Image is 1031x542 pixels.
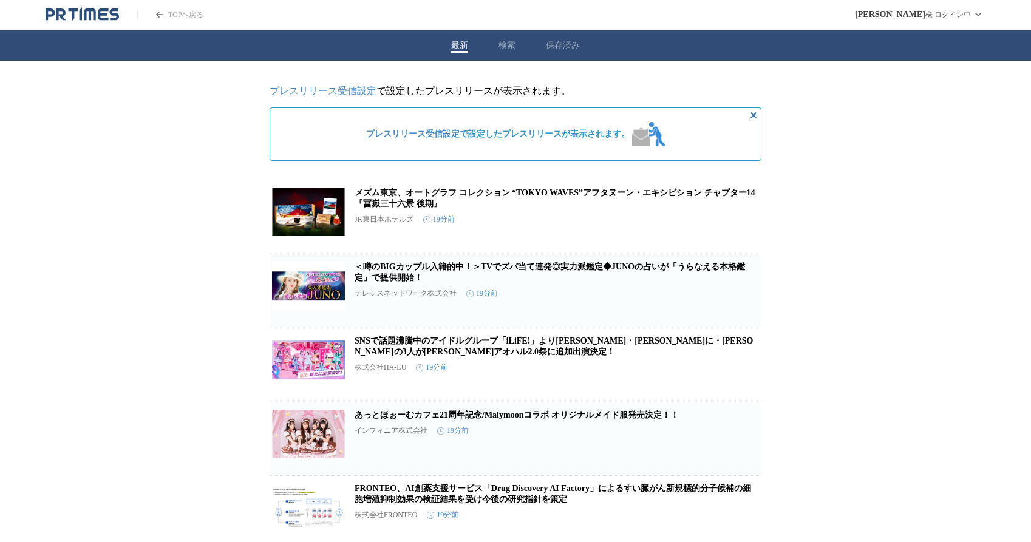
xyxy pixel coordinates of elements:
button: 非表示にする [746,108,761,123]
a: FRONTEO、AI創薬支援サービス「Drug Discovery AI Factory」によるすい臓がん新規標的分子候補の細胞増殖抑制効果の検証結果を受け今後の研究指針を策定 [355,484,751,504]
a: プレスリリース受信設定 [366,129,460,138]
img: あっとほぉーむカフェ21周年記念/Malymoonコラボ オリジナルメイド服発売決定！！ [272,410,345,458]
a: SNSで話題沸騰中のアイドルグループ「iLiFE!」より[PERSON_NAME]・[PERSON_NAME]に・[PERSON_NAME]の3人が[PERSON_NAME]アオハル2.0祭に追... [355,336,753,356]
button: 最新 [451,40,468,51]
a: あっとほぉーむカフェ21周年記念/Malymoonコラボ オリジナルメイド服発売決定！！ [355,410,679,419]
p: インフィニア株式会社 [355,425,427,436]
img: SNSで話題沸騰中のアイドルグループ「iLiFE!」より小熊まむ・虹羽みに・純嶺みきの3人が渋谷アオハル2.0祭に追加出演決定！ [272,336,345,384]
button: 保存済み [546,40,580,51]
p: で設定したプレスリリースが表示されます。 [270,85,761,98]
p: 株式会社HA-LU [355,362,406,373]
time: 19分前 [416,362,447,373]
p: テレシスネットワーク株式会社 [355,288,457,299]
a: ＜噂のBIGカップル入籍的中！＞TVでズバ当て連発◎実力派鑑定◆JUNOの占いが「うらなえる本格鑑定」で提供開始！ [355,262,745,282]
p: JR東日本ホテルズ [355,214,413,225]
a: PR TIMESのトップページはこちら [137,10,203,20]
button: 検索 [498,40,515,51]
a: メズム東京、オートグラフ コレクション “TOKYO WAVES”アフタヌーン・エキシビション チャプター14『冨嶽三十六景 後期』 [355,188,755,208]
img: ＜噂のBIGカップル入籍的中！＞TVでズバ当て連発◎実力派鑑定◆JUNOの占いが「うらなえる本格鑑定」で提供開始！ [272,262,345,310]
time: 19分前 [423,214,455,225]
time: 19分前 [427,510,458,520]
time: 19分前 [466,288,498,299]
img: メズム東京、オートグラフ コレクション “TOKYO WAVES”アフタヌーン・エキシビション チャプター14『冨嶽三十六景 後期』 [272,188,345,236]
a: PR TIMESのトップページはこちら [46,7,119,22]
span: で設定したプレスリリースが表示されます。 [366,129,630,140]
p: 株式会社FRONTEO [355,510,417,520]
img: FRONTEO、AI創薬支援サービス「Drug Discovery AI Factory」によるすい臓がん新規標的分子候補の細胞増殖抑制効果の検証結果を受け今後の研究指針を策定 [272,483,345,532]
span: [PERSON_NAME] [855,10,925,19]
a: プレスリリース受信設定 [270,86,376,96]
time: 19分前 [437,425,469,436]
